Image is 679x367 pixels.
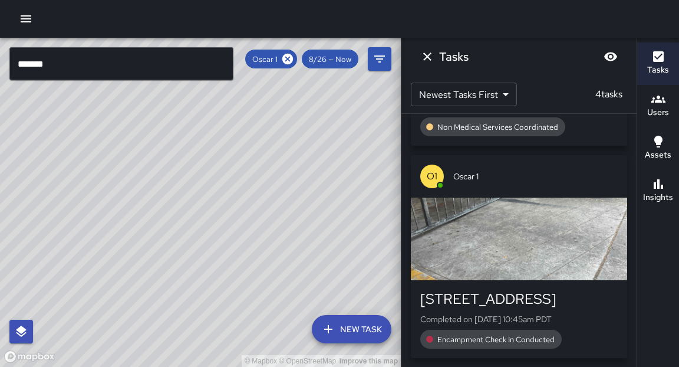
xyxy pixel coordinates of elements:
span: Non Medical Services Coordinated [430,122,565,132]
div: [STREET_ADDRESS] [420,290,618,309]
div: Newest Tasks First [411,83,517,106]
span: 8/26 — Now [302,54,358,64]
h6: Tasks [647,64,669,77]
h6: Tasks [439,47,469,66]
p: O1 [427,169,437,183]
span: Oscar 1 [453,171,618,182]
div: Oscar 1 [245,50,297,68]
h6: Assets [645,149,671,162]
h6: Users [647,106,669,119]
button: Users [637,85,679,127]
button: Assets [637,127,679,170]
span: Encampment Check In Conducted [430,335,562,345]
button: O1Oscar 1[STREET_ADDRESS]Completed on [DATE] 10:45am PDTEncampment Check In Conducted [411,155,627,358]
p: Completed on [DATE] 10:45am PDT [420,313,618,325]
button: New Task [312,315,391,343]
button: Dismiss [416,45,439,68]
h6: Insights [643,191,673,204]
button: Tasks [637,42,679,85]
button: Insights [637,170,679,212]
p: 4 tasks [591,87,627,101]
button: Filters [368,47,391,71]
button: Blur [599,45,622,68]
span: Oscar 1 [245,54,285,64]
